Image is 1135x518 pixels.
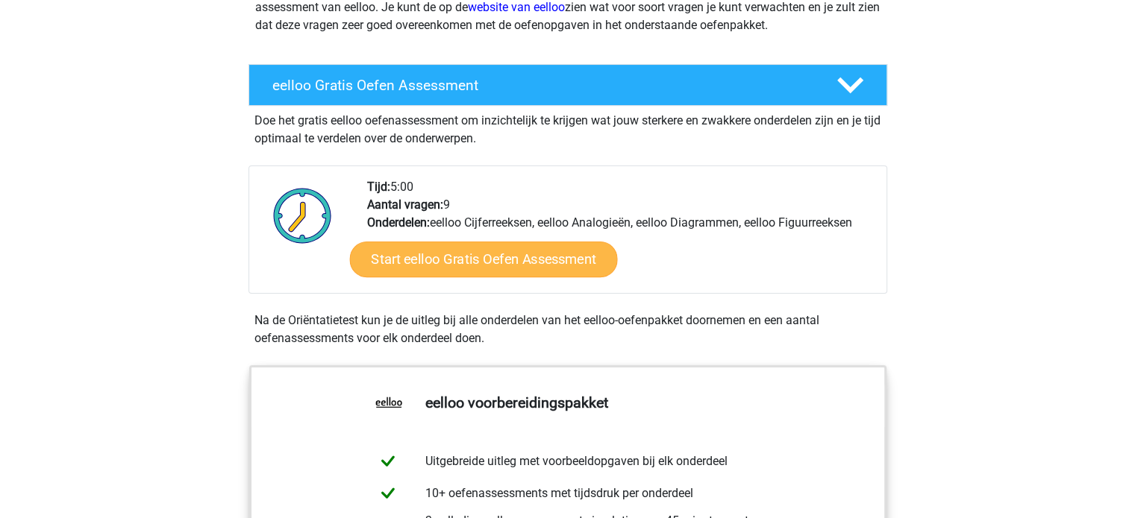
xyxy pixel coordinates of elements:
h4: eelloo Gratis Oefen Assessment [272,77,813,94]
b: Aantal vragen: [367,198,443,212]
img: Klok [265,178,340,253]
b: Tijd: [367,180,390,194]
div: Na de Oriëntatietest kun je de uitleg bij alle onderdelen van het eelloo-oefenpakket doornemen en... [248,312,887,347]
a: Start eelloo Gratis Oefen Assessment [349,241,617,277]
div: Doe het gratis eelloo oefenassessment om inzichtelijk te krijgen wat jouw sterkere en zwakkere on... [248,106,887,148]
div: 5:00 9 eelloo Cijferreeksen, eelloo Analogieën, eelloo Diagrammen, eelloo Figuurreeksen [356,178,886,293]
a: eelloo Gratis Oefen Assessment [243,64,893,106]
b: Onderdelen: [367,215,430,230]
